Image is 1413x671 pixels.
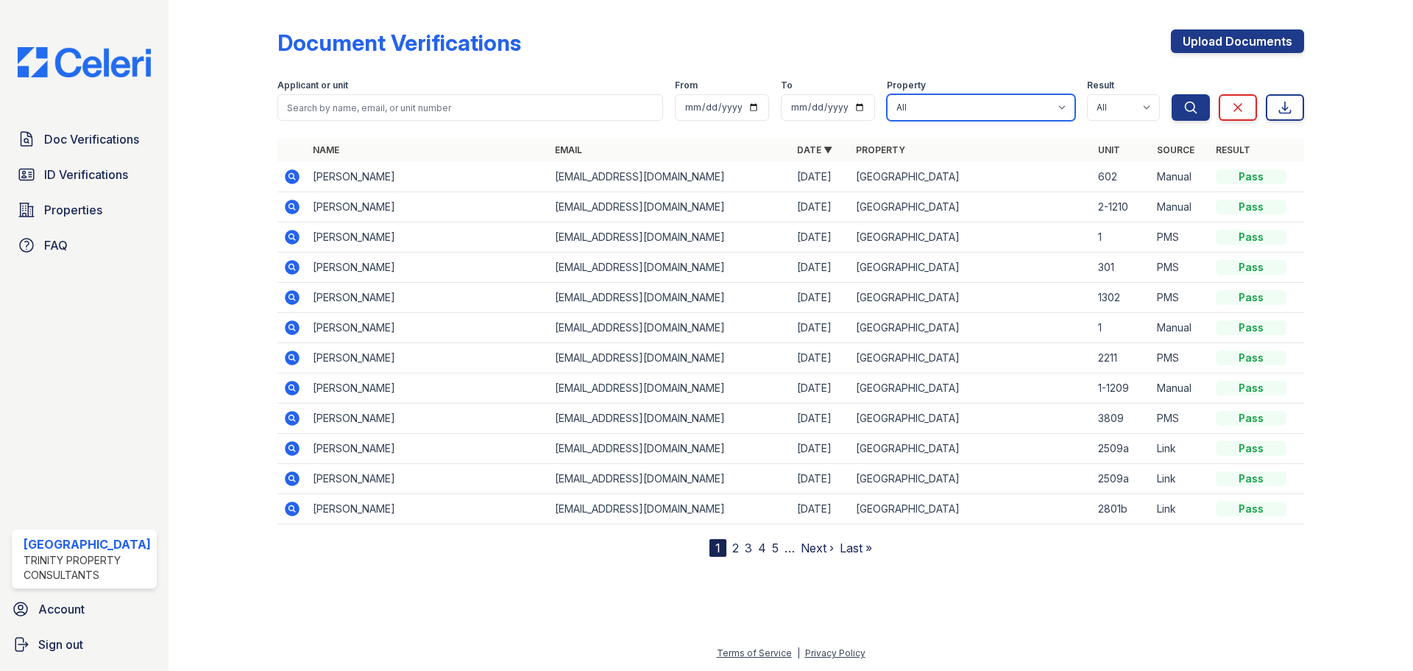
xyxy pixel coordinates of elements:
td: [GEOGRAPHIC_DATA] [850,373,1092,404]
td: [DATE] [791,162,850,192]
td: [GEOGRAPHIC_DATA] [850,313,1092,343]
td: [PERSON_NAME] [307,494,549,524]
td: [PERSON_NAME] [307,162,549,192]
td: [DATE] [791,464,850,494]
td: [GEOGRAPHIC_DATA] [850,283,1092,313]
a: Email [555,144,582,155]
div: Pass [1216,471,1286,486]
td: Link [1151,494,1210,524]
a: Terms of Service [717,647,792,658]
td: 2509a [1092,434,1151,464]
span: Doc Verifications [44,130,139,148]
td: [PERSON_NAME] [307,464,549,494]
a: Upload Documents [1171,29,1304,53]
td: PMS [1151,253,1210,283]
a: 5 [772,541,779,555]
td: 602 [1092,162,1151,192]
span: Account [38,600,85,618]
a: Next › [801,541,834,555]
span: … [785,539,795,557]
span: FAQ [44,236,68,254]
td: [DATE] [791,343,850,373]
td: [PERSON_NAME] [307,222,549,253]
td: [GEOGRAPHIC_DATA] [850,434,1092,464]
td: 1 [1092,222,1151,253]
td: [EMAIL_ADDRESS][DOMAIN_NAME] [549,253,791,283]
a: 2 [732,541,739,555]
td: [DATE] [791,253,850,283]
td: Link [1151,434,1210,464]
td: PMS [1151,283,1210,313]
div: Pass [1216,230,1286,245]
td: 1302 [1092,283,1151,313]
td: 2509a [1092,464,1151,494]
img: CE_Logo_Blue-a8612792a0a2168367f1c8372b55b34899dd931a85d93a1a3d3e32e68fde9ad4.png [6,47,163,77]
td: [PERSON_NAME] [307,192,549,222]
a: 4 [758,541,766,555]
label: Result [1087,80,1114,91]
div: Pass [1216,502,1286,516]
td: [EMAIL_ADDRESS][DOMAIN_NAME] [549,343,791,373]
td: [EMAIL_ADDRESS][DOMAIN_NAME] [549,373,791,404]
div: Trinity Property Consultants [24,553,151,583]
td: [PERSON_NAME] [307,404,549,434]
td: [GEOGRAPHIC_DATA] [850,253,1092,283]
td: [EMAIL_ADDRESS][DOMAIN_NAME] [549,434,791,464]
td: [EMAIL_ADDRESS][DOMAIN_NAME] [549,464,791,494]
a: Sign out [6,630,163,659]
td: PMS [1151,222,1210,253]
a: Source [1157,144,1194,155]
td: [EMAIL_ADDRESS][DOMAIN_NAME] [549,192,791,222]
td: [EMAIL_ADDRESS][DOMAIN_NAME] [549,283,791,313]
td: PMS [1151,343,1210,373]
td: [DATE] [791,404,850,434]
td: [DATE] [791,192,850,222]
div: 1 [709,539,726,557]
td: 301 [1092,253,1151,283]
div: Pass [1216,381,1286,396]
a: Privacy Policy [805,647,865,658]
td: [EMAIL_ADDRESS][DOMAIN_NAME] [549,494,791,524]
a: Last » [840,541,872,555]
td: [GEOGRAPHIC_DATA] [850,404,1092,434]
td: 1 [1092,313,1151,343]
a: 3 [745,541,752,555]
td: Manual [1151,162,1210,192]
td: [DATE] [791,373,850,404]
td: [DATE] [791,283,850,313]
a: Doc Verifications [12,124,157,154]
td: [PERSON_NAME] [307,253,549,283]
td: [DATE] [791,313,850,343]
div: Pass [1216,260,1286,275]
td: 2801b [1092,494,1151,524]
td: [GEOGRAPHIC_DATA] [850,162,1092,192]
td: [PERSON_NAME] [307,373,549,404]
a: Property [856,144,905,155]
a: Result [1216,144,1250,155]
td: Link [1151,464,1210,494]
td: Manual [1151,313,1210,343]
td: [GEOGRAPHIC_DATA] [850,222,1092,253]
td: [PERSON_NAME] [307,434,549,464]
td: PMS [1151,404,1210,434]
a: Account [6,594,163,624]
a: ID Verifications [12,160,157,189]
div: Pass [1216,169,1286,184]
a: Date ▼ [797,144,832,155]
td: 3809 [1092,404,1151,434]
input: Search by name, email, or unit number [277,94,663,121]
td: [DATE] [791,222,850,253]
td: [GEOGRAPHIC_DATA] [850,494,1092,524]
div: Pass [1216,200,1286,214]
td: [PERSON_NAME] [307,313,549,343]
div: Document Verifications [277,29,521,56]
span: ID Verifications [44,166,128,183]
a: Unit [1098,144,1120,155]
a: FAQ [12,231,157,260]
td: [GEOGRAPHIC_DATA] [850,464,1092,494]
label: Property [887,80,926,91]
td: [GEOGRAPHIC_DATA] [850,343,1092,373]
label: Applicant or unit [277,80,348,91]
label: From [675,80,698,91]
